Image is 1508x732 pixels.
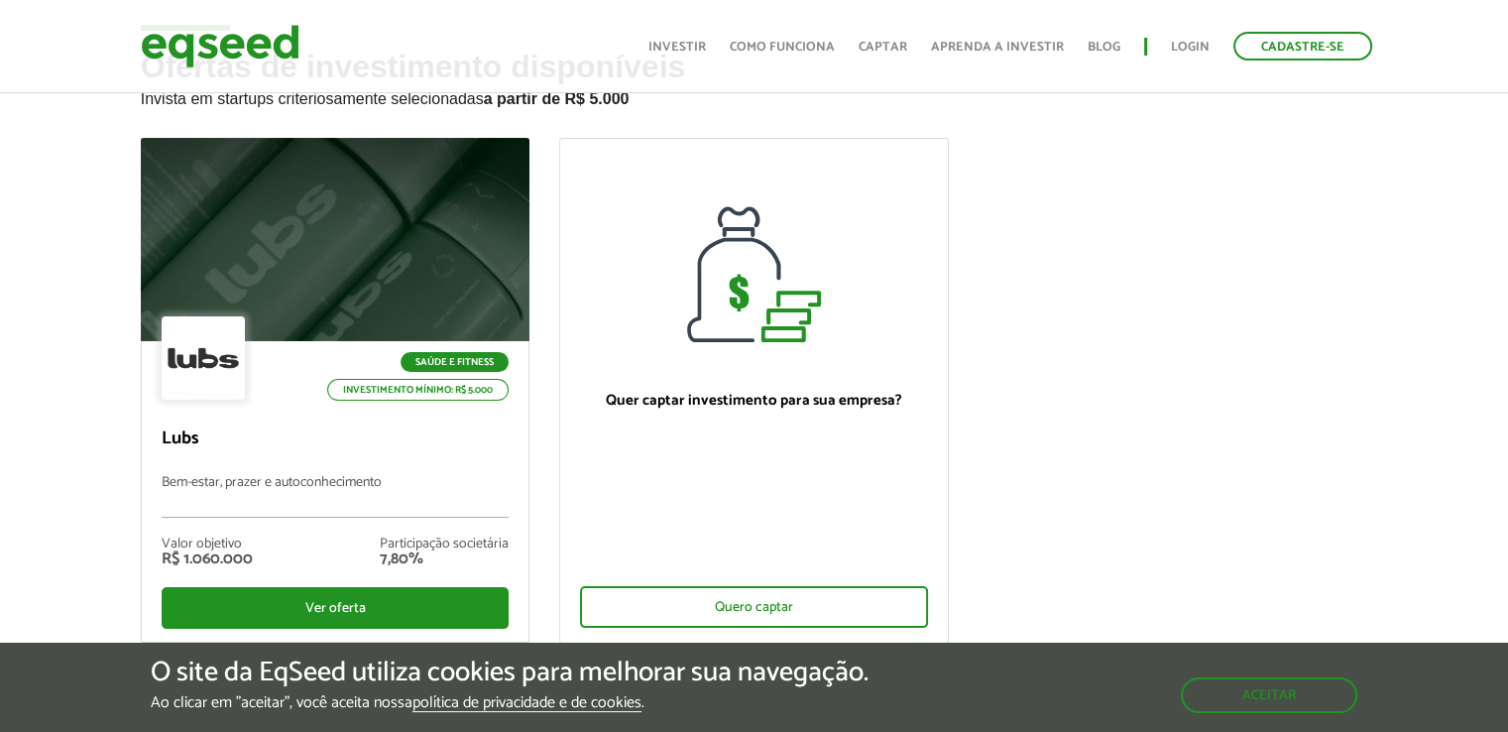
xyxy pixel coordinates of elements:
[162,551,253,567] div: R$ 1.060.000
[412,695,641,712] a: política de privacidade e de cookies
[1088,41,1120,54] a: Blog
[141,138,530,643] a: Saúde e Fitness Investimento mínimo: R$ 5.000 Lubs Bem-estar, prazer e autoconhecimento Valor obj...
[327,379,509,401] p: Investimento mínimo: R$ 5.000
[859,41,907,54] a: Captar
[151,693,869,712] p: Ao clicar em "aceitar", você aceita nossa .
[380,538,509,551] div: Participação societária
[931,41,1064,54] a: Aprenda a investir
[141,50,1368,138] h2: Ofertas de investimento disponíveis
[141,84,1368,108] p: Invista em startups criteriosamente selecionadas
[162,475,510,518] p: Bem-estar, prazer e autoconhecimento
[401,352,509,372] p: Saúde e Fitness
[580,392,928,410] p: Quer captar investimento para sua empresa?
[141,20,299,72] img: EqSeed
[162,428,510,450] p: Lubs
[162,538,253,551] div: Valor objetivo
[1171,41,1210,54] a: Login
[730,41,835,54] a: Como funciona
[648,41,706,54] a: Investir
[162,587,510,629] div: Ver oferta
[559,138,949,644] a: Quer captar investimento para sua empresa? Quero captar
[1233,32,1372,61] a: Cadastre-se
[484,90,630,107] strong: a partir de R$ 5.000
[1181,677,1357,713] button: Aceitar
[580,586,928,628] div: Quero captar
[380,551,509,567] div: 7,80%
[151,658,869,688] h5: O site da EqSeed utiliza cookies para melhorar sua navegação.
